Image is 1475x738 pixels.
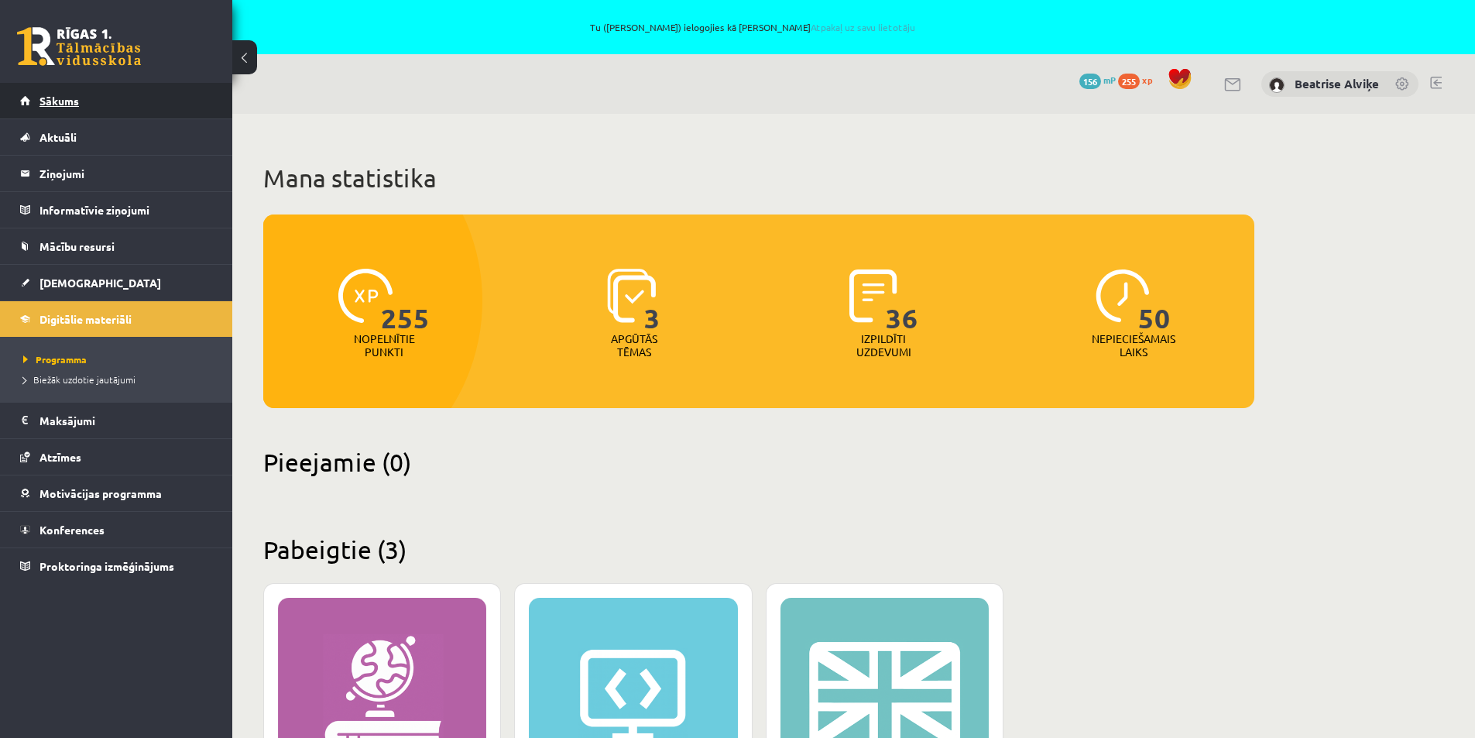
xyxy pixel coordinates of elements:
span: xp [1142,74,1152,86]
span: Aktuāli [39,130,77,144]
a: Atzīmes [20,439,213,475]
a: Informatīvie ziņojumi [20,192,213,228]
span: Mācību resursi [39,239,115,253]
a: Motivācijas programma [20,475,213,511]
a: Ziņojumi [20,156,213,191]
a: Biežāk uzdotie jautājumi [23,372,217,386]
a: Digitālie materiāli [20,301,213,337]
span: Digitālie materiāli [39,312,132,326]
span: Atzīmes [39,450,81,464]
legend: Ziņojumi [39,156,213,191]
span: 255 [381,269,430,332]
span: Biežāk uzdotie jautājumi [23,373,135,386]
p: Nopelnītie punkti [354,332,415,359]
p: Izpildīti uzdevumi [853,332,914,359]
span: Sākums [39,94,79,108]
span: 3 [644,269,660,332]
a: [DEMOGRAPHIC_DATA] [20,265,213,300]
a: Programma [23,352,217,366]
a: Sākums [20,83,213,118]
img: Beatrise Alviķe [1269,77,1285,93]
img: icon-xp-0682a9bc20223a9ccc6f5883a126b849a74cddfe5390d2b41b4391c66f2066e7.svg [338,269,393,323]
a: Proktoringa izmēģinājums [20,548,213,584]
h2: Pieejamie (0) [263,447,1254,477]
span: Konferences [39,523,105,537]
legend: Informatīvie ziņojumi [39,192,213,228]
p: Nepieciešamais laiks [1092,332,1175,359]
a: Konferences [20,512,213,547]
span: 50 [1138,269,1171,332]
a: Rīgas 1. Tālmācības vidusskola [17,27,141,66]
legend: Maksājumi [39,403,213,438]
span: 156 [1079,74,1101,89]
span: Programma [23,353,87,366]
a: Beatrise Alviķe [1295,76,1379,91]
span: Tu ([PERSON_NAME]) ielogojies kā [PERSON_NAME] [178,22,1328,32]
img: icon-clock-7be60019b62300814b6bd22b8e044499b485619524d84068768e800edab66f18.svg [1096,269,1150,323]
a: Mācību resursi [20,228,213,264]
span: Motivācijas programma [39,486,162,500]
a: 156 mP [1079,74,1116,86]
img: icon-learned-topics-4a711ccc23c960034f471b6e78daf4a3bad4a20eaf4de84257b87e66633f6470.svg [607,269,656,323]
p: Apgūtās tēmas [604,332,664,359]
h2: Pabeigtie (3) [263,534,1254,565]
span: mP [1103,74,1116,86]
a: Atpakaļ uz savu lietotāju [811,21,915,33]
a: Maksājumi [20,403,213,438]
span: Proktoringa izmēģinājums [39,559,174,573]
img: icon-completed-tasks-ad58ae20a441b2904462921112bc710f1caf180af7a3daa7317a5a94f2d26646.svg [849,269,897,323]
h1: Mana statistika [263,163,1254,194]
span: [DEMOGRAPHIC_DATA] [39,276,161,290]
span: 36 [886,269,918,332]
span: 255 [1118,74,1140,89]
a: 255 xp [1118,74,1160,86]
a: Aktuāli [20,119,213,155]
